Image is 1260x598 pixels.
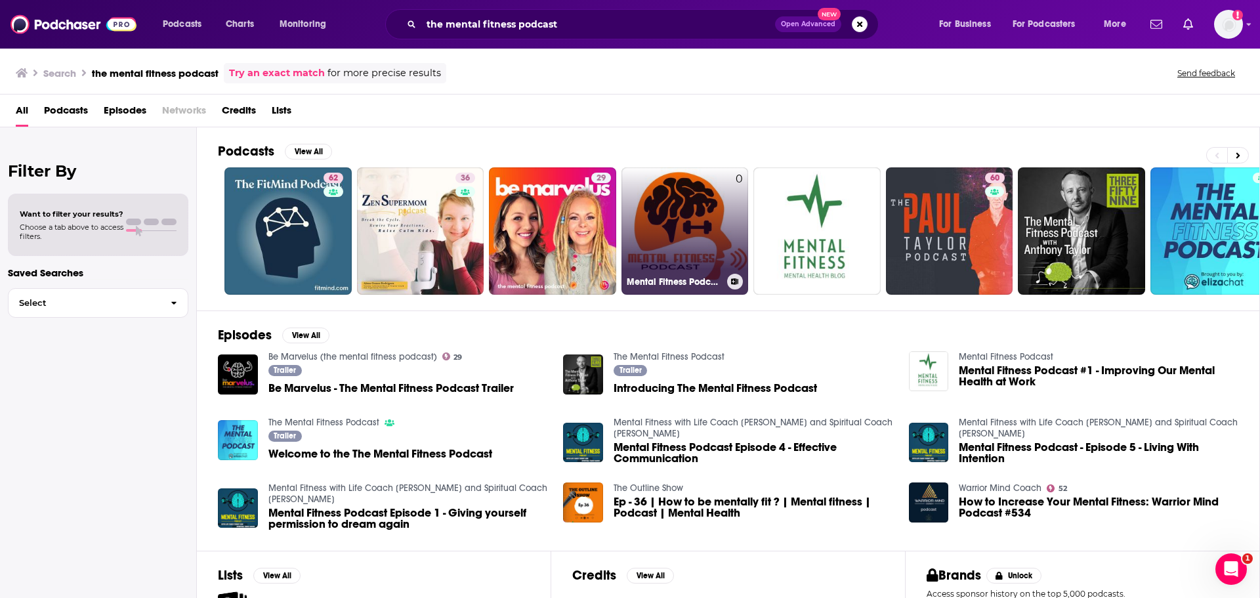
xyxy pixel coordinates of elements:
span: 1 [1242,553,1253,564]
a: 62 [324,173,343,183]
span: Select [9,299,160,307]
img: Welcome to the The Mental Fitness Podcast [218,420,258,460]
button: open menu [1004,14,1095,35]
div: 0 [736,173,743,274]
span: Networks [162,100,206,127]
button: open menu [154,14,219,35]
span: Trailer [274,366,296,374]
button: Show profile menu [1214,10,1243,39]
h2: Brands [927,567,981,584]
a: Be Marvelus - The Mental Fitness Podcast Trailer [218,354,258,395]
img: User Profile [1214,10,1243,39]
button: View All [282,328,329,343]
button: View All [253,568,301,584]
a: Show notifications dropdown [1145,13,1167,35]
button: View All [285,144,332,160]
span: Choose a tab above to access filters. [20,223,123,241]
span: 29 [597,172,606,185]
span: Charts [226,15,254,33]
a: 62 [224,167,352,295]
a: Be Marvelus - The Mental Fitness Podcast Trailer [268,383,514,394]
h3: Mental Fitness Podcast [627,276,722,288]
a: Lists [272,100,291,127]
a: 29 [591,173,611,183]
img: How to Increase Your Mental Fitness: Warrior Mind Podcast #534 [909,482,949,523]
h2: Filter By [8,161,188,181]
span: New [818,8,841,20]
p: Saved Searches [8,267,188,279]
span: More [1104,15,1126,33]
a: Mental Fitness Podcast Episode 1 - Giving yourself permission to dream again [218,488,258,528]
a: Ep - 36 | How to be mentally fit ? | Mental fitness | Podcast | Mental Health [563,482,603,523]
button: open menu [1095,14,1143,35]
span: 29 [453,354,462,360]
a: 29 [489,167,616,295]
a: Mental Fitness with Life Coach Tommy and Spiritual Coach Daniel [959,417,1238,439]
a: Try an exact match [229,66,325,81]
div: Search podcasts, credits, & more... [398,9,891,39]
h3: the mental fitness podcast [92,67,219,79]
h2: Episodes [218,327,272,343]
img: Mental Fitness Podcast Episode 4 - Effective Communication [563,423,603,463]
button: Select [8,288,188,318]
a: The Outline Show [614,482,683,494]
a: Mental Fitness Podcast - Episode 5 - Living With Intention [959,442,1238,464]
a: Charts [217,14,262,35]
a: Podcasts [44,100,88,127]
span: 52 [1059,486,1067,492]
span: Welcome to the The Mental Fitness Podcast [268,448,492,459]
a: Credits [222,100,256,127]
a: The Mental Fitness Podcast [614,351,724,362]
span: Want to filter your results? [20,209,123,219]
a: Introducing The Mental Fitness Podcast [614,383,817,394]
a: CreditsView All [572,567,674,584]
a: 36 [455,173,475,183]
a: Warrior Mind Coach [959,482,1041,494]
span: Trailer [619,366,642,374]
iframe: Intercom live chat [1215,553,1247,585]
a: 60 [886,167,1013,295]
a: 29 [442,352,463,360]
img: Mental Fitness Podcast #1 - Improving Our Mental Health at Work [909,351,949,391]
button: View All [627,568,674,584]
a: Mental Fitness Podcast [959,351,1053,362]
a: Ep - 36 | How to be mentally fit ? | Mental fitness | Podcast | Mental Health [614,496,893,519]
span: Mental Fitness Podcast Episode 4 - Effective Communication [614,442,893,464]
a: 36 [357,167,484,295]
button: Unlock [986,568,1042,584]
svg: Add a profile image [1232,10,1243,20]
a: Mental Fitness Podcast #1 - Improving Our Mental Health at Work [959,365,1238,387]
button: Send feedback [1173,68,1239,79]
a: Mental Fitness Podcast Episode 1 - Giving yourself permission to dream again [268,507,548,530]
h2: Podcasts [218,143,274,160]
a: 0Mental Fitness Podcast [621,167,749,295]
a: Episodes [104,100,146,127]
a: Mental Fitness with Life Coach Tommy and Spiritual Coach Daniel [614,417,892,439]
a: How to Increase Your Mental Fitness: Warrior Mind Podcast #534 [959,496,1238,519]
a: Show notifications dropdown [1178,13,1198,35]
span: All [16,100,28,127]
span: For Business [939,15,991,33]
a: EpisodesView All [218,327,329,343]
button: open menu [270,14,343,35]
h3: Search [43,67,76,79]
img: Introducing The Mental Fitness Podcast [563,354,603,395]
h2: Lists [218,567,243,584]
button: Open AdvancedNew [775,16,841,32]
a: PodcastsView All [218,143,332,160]
button: open menu [930,14,1007,35]
span: for more precise results [327,66,441,81]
